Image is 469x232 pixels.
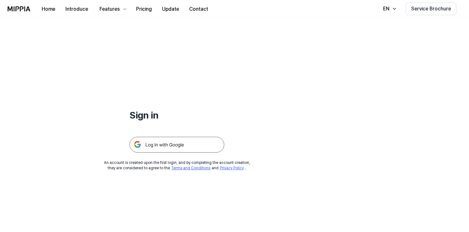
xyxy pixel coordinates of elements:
img: logo [8,6,30,11]
button: Service Brochure [406,3,456,15]
a: Terms and Conditions [171,166,210,170]
div: An account is created upon the first login, and by completing the account creation, they are cons... [104,160,250,171]
a: Privacy Policy [220,166,244,170]
button: Contact [184,3,213,15]
button: Features [93,3,131,15]
button: Home [37,3,60,15]
div: EN [382,5,391,13]
button: Update [157,3,184,15]
h1: Sign in [129,108,224,122]
div: Features [98,5,121,13]
a: Update [157,0,184,18]
button: Introduce [60,3,93,15]
button: Pricing [131,3,157,15]
img: 구글 로그인 버튼 [129,137,224,153]
button: EN [377,3,401,15]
